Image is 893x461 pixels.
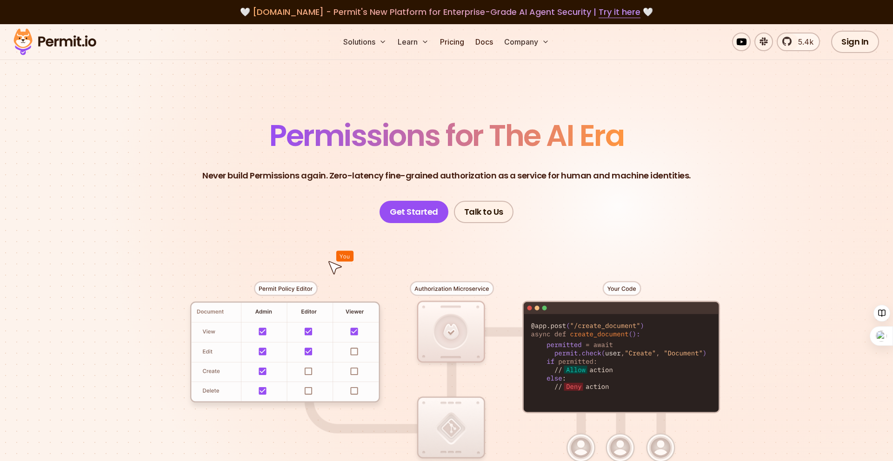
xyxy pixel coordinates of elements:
[777,33,820,51] a: 5.4k
[253,6,640,18] span: [DOMAIN_NAME] - Permit's New Platform for Enterprise-Grade AI Agent Security |
[793,36,813,47] span: 5.4k
[340,33,390,51] button: Solutions
[269,115,624,156] span: Permissions for The AI Era
[831,31,879,53] a: Sign In
[394,33,433,51] button: Learn
[454,201,513,223] a: Talk to Us
[22,6,871,19] div: 🤍 🤍
[599,6,640,18] a: Try it here
[202,169,691,182] p: Never build Permissions again. Zero-latency fine-grained authorization as a service for human and...
[380,201,448,223] a: Get Started
[436,33,468,51] a: Pricing
[500,33,553,51] button: Company
[472,33,497,51] a: Docs
[9,26,100,58] img: Permit logo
